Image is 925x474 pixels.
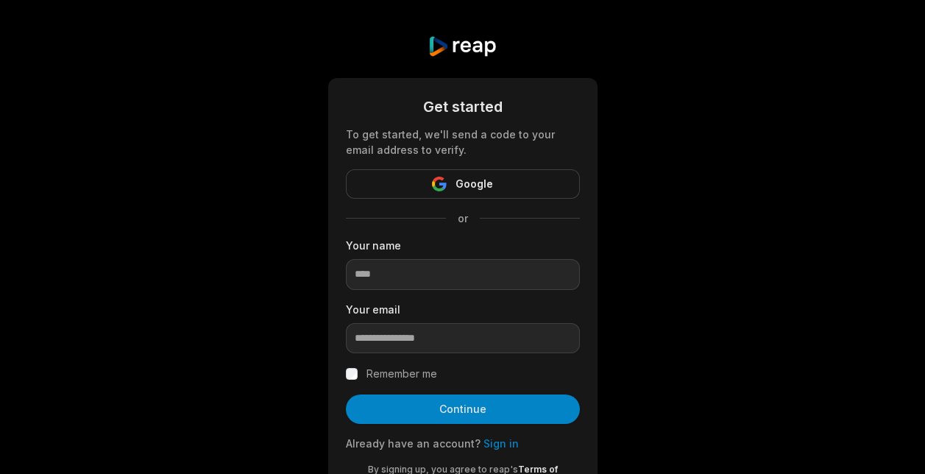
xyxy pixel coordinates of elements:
span: Google [456,175,493,193]
span: or [446,211,480,226]
label: Remember me [366,365,437,383]
label: Your email [346,302,580,317]
div: To get started, we'll send a code to your email address to verify. [346,127,580,158]
label: Your name [346,238,580,253]
button: Continue [346,395,580,424]
div: Get started [346,96,580,118]
img: reap [428,35,497,57]
button: Google [346,169,580,199]
span: Already have an account? [346,437,481,450]
a: Sign in [483,437,519,450]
